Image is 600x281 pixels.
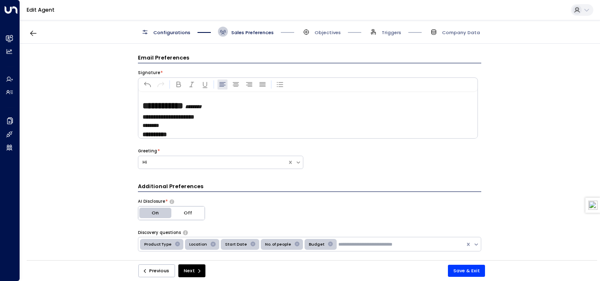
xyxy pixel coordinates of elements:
[138,182,481,192] h3: Additional Preferences
[138,230,181,236] label: Discovery questions
[178,264,205,277] button: Next
[231,29,274,36] span: Sales Preferences
[448,265,485,277] button: Save & Exit
[153,29,190,36] span: Configurations
[142,240,173,249] div: Product Type
[27,6,55,13] a: Edit Agent
[138,206,172,220] button: On
[382,29,401,36] span: Triggers
[156,80,166,90] button: Redo
[138,206,205,220] div: Platform
[208,240,217,249] div: Remove Location
[442,29,480,36] span: Company Data
[170,199,174,204] button: Choose whether the agent should proactively disclose its AI nature in communications or only reve...
[326,240,335,249] div: Remove Budget
[248,240,257,249] div: Remove Start Date
[138,70,160,76] label: Signature
[138,148,157,154] label: Greeting
[306,240,326,249] div: Budget
[222,240,248,249] div: Start Date
[292,240,302,249] div: Remove No. of people
[262,240,292,249] div: No. of people
[138,264,175,277] button: Previous
[183,230,187,234] button: Select the types of questions the agent should use to engage leads in initial emails. These help ...
[187,240,208,249] div: Location
[315,29,341,36] span: Objectives
[138,54,481,63] h3: Email Preferences
[173,240,182,249] div: Remove Product Type
[142,159,283,166] div: Hi
[171,206,205,220] button: Off
[142,80,152,90] button: Undo
[138,199,165,204] label: AI Disclosure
